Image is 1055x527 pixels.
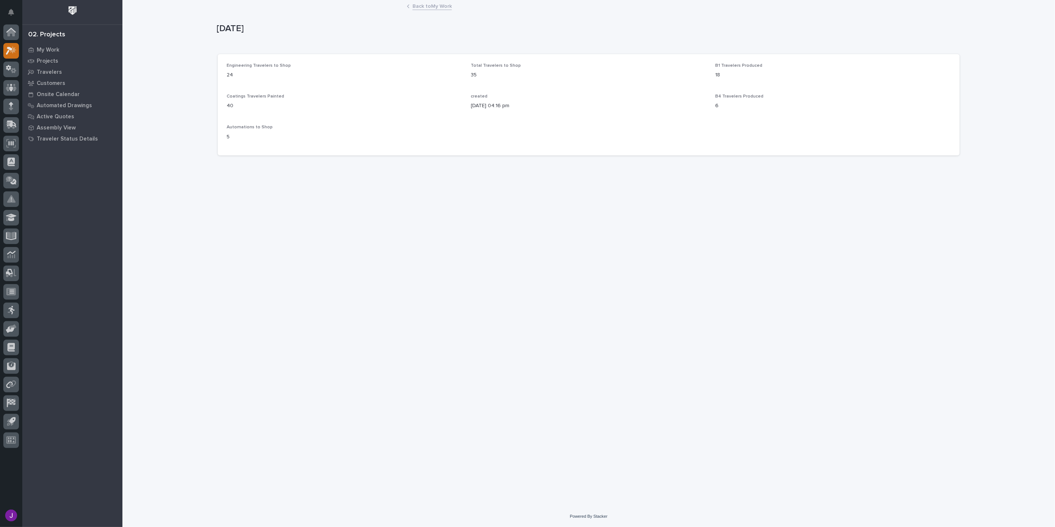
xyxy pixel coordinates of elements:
[22,78,122,89] a: Customers
[9,9,19,21] div: Notifications
[227,94,284,99] span: Coatings Travelers Painted
[37,58,58,65] p: Projects
[22,111,122,122] a: Active Quotes
[471,63,521,68] span: Total Travelers to Shop
[715,71,951,79] p: 18
[37,136,98,142] p: Traveler Status Details
[715,102,951,110] p: 6
[471,71,707,79] p: 35
[715,63,762,68] span: B1 Travelers Produced
[22,100,122,111] a: Automated Drawings
[37,69,62,76] p: Travelers
[37,47,59,53] p: My Work
[227,133,462,141] p: 5
[37,102,92,109] p: Automated Drawings
[37,113,74,120] p: Active Quotes
[22,89,122,100] a: Onsite Calendar
[22,122,122,133] a: Assembly View
[570,514,607,518] a: Powered By Stacker
[22,44,122,55] a: My Work
[227,102,462,110] p: 40
[3,4,19,20] button: Notifications
[3,508,19,523] button: users-avatar
[22,66,122,78] a: Travelers
[227,63,291,68] span: Engineering Travelers to Shop
[22,133,122,144] a: Traveler Status Details
[227,125,273,129] span: Automations to Shop
[217,23,958,34] p: [DATE]
[413,1,452,10] a: Back toMy Work
[471,102,707,110] p: [DATE] 04:16 pm
[22,55,122,66] a: Projects
[37,125,76,131] p: Assembly View
[227,71,462,79] p: 24
[66,4,79,17] img: Workspace Logo
[715,94,763,99] span: B4 Travelers Produced
[28,31,65,39] div: 02. Projects
[471,94,488,99] span: created
[37,91,80,98] p: Onsite Calendar
[37,80,65,87] p: Customers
